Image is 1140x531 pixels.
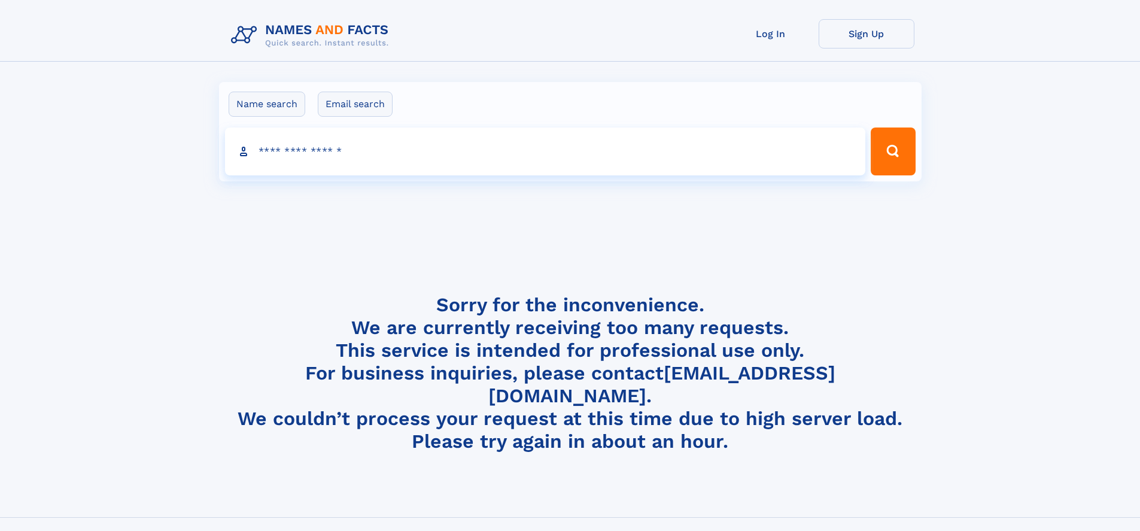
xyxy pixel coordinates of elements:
[488,362,835,407] a: [EMAIL_ADDRESS][DOMAIN_NAME]
[318,92,393,117] label: Email search
[819,19,914,48] a: Sign Up
[723,19,819,48] a: Log In
[229,92,305,117] label: Name search
[225,128,866,175] input: search input
[226,293,914,453] h4: Sorry for the inconvenience. We are currently receiving too many requests. This service is intend...
[226,19,399,51] img: Logo Names and Facts
[871,128,915,175] button: Search Button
